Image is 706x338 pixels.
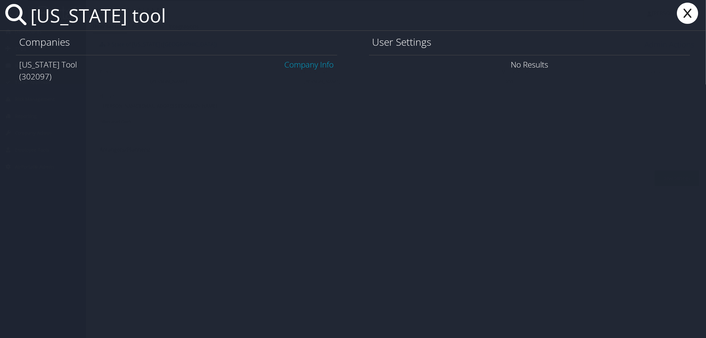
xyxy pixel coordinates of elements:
span: [US_STATE] Tool [19,59,77,70]
a: Company Info [285,59,334,70]
h1: Companies [19,35,334,49]
div: (302097) [19,71,334,82]
div: No Results [369,55,690,74]
h1: User Settings [372,35,687,49]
